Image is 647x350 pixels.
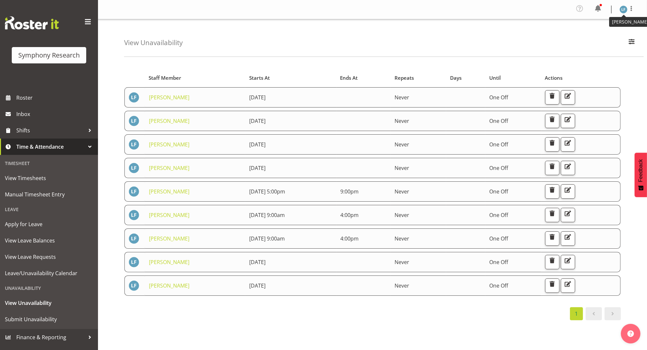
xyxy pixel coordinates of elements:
span: Never [395,258,409,266]
span: [DATE] [249,141,266,148]
div: Days [450,74,482,82]
button: Edit Unavailability [561,161,575,175]
img: lolo-fiaola1981.jpg [129,92,139,103]
span: One Off [489,141,508,148]
a: View Timesheets [2,170,96,186]
a: Apply for Leave [2,216,96,232]
button: Delete Unavailability [545,184,559,199]
span: Never [395,141,409,148]
div: Unavailability [2,281,96,295]
img: lolo-fiaola1981.jpg [129,116,139,126]
div: Repeats [395,74,443,82]
div: Starts At [249,74,333,82]
button: Edit Unavailability [561,255,575,269]
span: Never [395,188,409,195]
button: Edit Unavailability [561,278,575,293]
div: Actions [545,74,617,82]
img: help-xxl-2.png [627,330,634,337]
img: lolo-fiaola1981.jpg [129,139,139,150]
a: [PERSON_NAME] [149,211,189,219]
button: Edit Unavailability [561,184,575,199]
span: One Off [489,211,508,219]
span: [DATE] [249,117,266,125]
span: Never [395,94,409,101]
span: Never [395,164,409,172]
span: 4:00pm [340,235,359,242]
span: View Leave Requests [5,252,93,262]
button: Delete Unavailability [545,231,559,246]
span: Submit Unavailability [5,314,93,324]
span: Finance & Reporting [16,332,85,342]
a: [PERSON_NAME] [149,117,189,125]
a: View Leave Balances [2,232,96,249]
a: View Unavailability [2,295,96,311]
div: Timesheet [2,157,96,170]
span: One Off [489,94,508,101]
span: Never [395,235,409,242]
span: Feedback [638,159,644,182]
span: Never [395,117,409,125]
span: [DATE] [249,94,266,101]
span: Apply for Leave [5,219,93,229]
a: Submit Unavailability [2,311,96,327]
button: Feedback - Show survey [635,153,647,197]
img: lolo-fiaola1981.jpg [620,6,627,13]
h4: View Unavailability [124,39,183,46]
div: Ends At [340,74,387,82]
a: [PERSON_NAME] [149,282,189,289]
span: Leave/Unavailability Calendar [5,268,93,278]
img: lolo-fiaola1981.jpg [129,280,139,291]
a: [PERSON_NAME] [149,188,189,195]
a: Leave/Unavailability Calendar [2,265,96,281]
a: [PERSON_NAME] [149,94,189,101]
span: One Off [489,117,508,125]
span: View Timesheets [5,173,93,183]
button: Delete Unavailability [545,278,559,293]
button: Delete Unavailability [545,161,559,175]
button: Edit Unavailability [561,231,575,246]
span: One Off [489,258,508,266]
button: Edit Unavailability [561,137,575,152]
a: [PERSON_NAME] [149,141,189,148]
div: Staff Member [149,74,242,82]
span: Never [395,282,409,289]
span: View Unavailability [5,298,93,308]
span: [DATE] 9:00am [249,235,285,242]
span: Manual Timesheet Entry [5,190,93,199]
img: lolo-fiaola1981.jpg [129,233,139,244]
span: 9:00pm [340,188,359,195]
span: Shifts [16,125,85,135]
span: [DATE] 9:00am [249,211,285,219]
span: Time & Attendance [16,142,85,152]
a: [PERSON_NAME] [149,258,189,266]
span: [DATE] [249,258,266,266]
span: [DATE] [249,282,266,289]
div: Until [489,74,538,82]
img: lolo-fiaola1981.jpg [129,210,139,220]
a: [PERSON_NAME] [149,164,189,172]
a: Manual Timesheet Entry [2,186,96,203]
span: Roster [16,93,95,103]
span: [DATE] [249,164,266,172]
button: Delete Unavailability [545,114,559,128]
span: View Leave Balances [5,236,93,245]
button: Edit Unavailability [561,208,575,222]
button: Edit Unavailability [561,90,575,105]
span: One Off [489,164,508,172]
button: Filter Employees [625,36,639,50]
img: Rosterit website logo [5,16,59,29]
a: [PERSON_NAME] [149,235,189,242]
img: lolo-fiaola1981.jpg [129,257,139,267]
span: One Off [489,235,508,242]
button: Delete Unavailability [545,90,559,105]
button: Delete Unavailability [545,255,559,269]
span: Inbox [16,109,95,119]
a: View Leave Requests [2,249,96,265]
div: Leave [2,203,96,216]
img: lolo-fiaola1981.jpg [129,163,139,173]
span: [DATE] 5:00pm [249,188,285,195]
button: Delete Unavailability [545,137,559,152]
button: Edit Unavailability [561,114,575,128]
span: One Off [489,188,508,195]
button: Delete Unavailability [545,208,559,222]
